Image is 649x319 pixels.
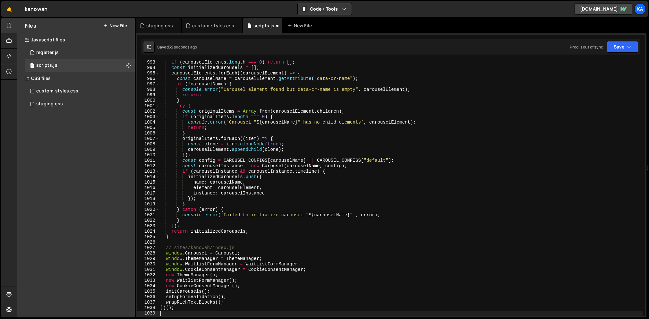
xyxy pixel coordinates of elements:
div: 1036 [137,294,159,300]
div: 1019 [137,202,159,207]
div: 1035 [137,289,159,294]
div: 1013 [137,169,159,174]
button: New File [103,23,127,28]
div: 1039 [137,311,159,316]
div: 1015 [137,180,159,185]
div: 1022 [137,218,159,223]
div: scripts.js [36,63,57,68]
h2: Files [25,22,36,29]
div: 995 [137,71,159,76]
div: 9382/48097.css [25,98,135,110]
div: 1024 [137,229,159,234]
div: staging.css [36,101,63,107]
div: 1018 [137,196,159,202]
div: staging.css [146,22,173,29]
div: 1009 [137,147,159,152]
div: 1006 [137,131,159,136]
div: custom-styles.css [36,88,78,94]
div: 1011 [137,158,159,163]
div: New File [287,22,314,29]
div: 994 [137,65,159,71]
div: Javascript files [17,33,135,46]
div: 1027 [137,245,159,251]
div: 993 [137,60,159,65]
div: 1008 [137,142,159,147]
a: 🤙 [1,1,17,17]
div: 1001 [137,103,159,109]
div: custom-styles.css [192,22,234,29]
div: 1038 [137,305,159,311]
div: 1007 [137,136,159,142]
div: 9382/24789.js [25,59,135,72]
div: 1023 [137,223,159,229]
div: 1005 [137,125,159,131]
div: 999 [137,92,159,98]
div: Saved [157,44,197,50]
div: 997 [137,82,159,87]
div: Prod is out of sync [570,44,603,50]
div: 998 [137,87,159,92]
div: 9382/20687.js [25,46,135,59]
div: 1030 [137,262,159,267]
div: 1034 [137,283,159,289]
div: 32 seconds ago [169,44,197,50]
div: 1028 [137,251,159,256]
div: 1031 [137,267,159,272]
div: 1014 [137,174,159,180]
div: 1021 [137,212,159,218]
div: kanowah [25,5,47,13]
div: 1016 [137,185,159,191]
div: 1010 [137,152,159,158]
span: 1 [30,64,34,69]
div: scripts.js [253,22,275,29]
button: Code + Tools [298,3,352,15]
div: 1032 [137,272,159,278]
div: 996 [137,76,159,82]
a: Ka [634,3,646,15]
a: [DOMAIN_NAME] [575,3,632,15]
div: CSS files [17,72,135,85]
div: 1033 [137,278,159,283]
div: 1029 [137,256,159,262]
div: 1026 [137,240,159,245]
div: 1000 [137,98,159,103]
div: 1003 [137,114,159,120]
div: 1017 [137,191,159,196]
button: Save [607,41,638,53]
div: 1025 [137,234,159,240]
div: 9382/20450.css [25,85,135,98]
div: register.js [36,50,59,56]
div: 1002 [137,109,159,114]
div: 1004 [137,120,159,125]
div: 1012 [137,163,159,169]
div: 1037 [137,300,159,305]
div: 1020 [137,207,159,212]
